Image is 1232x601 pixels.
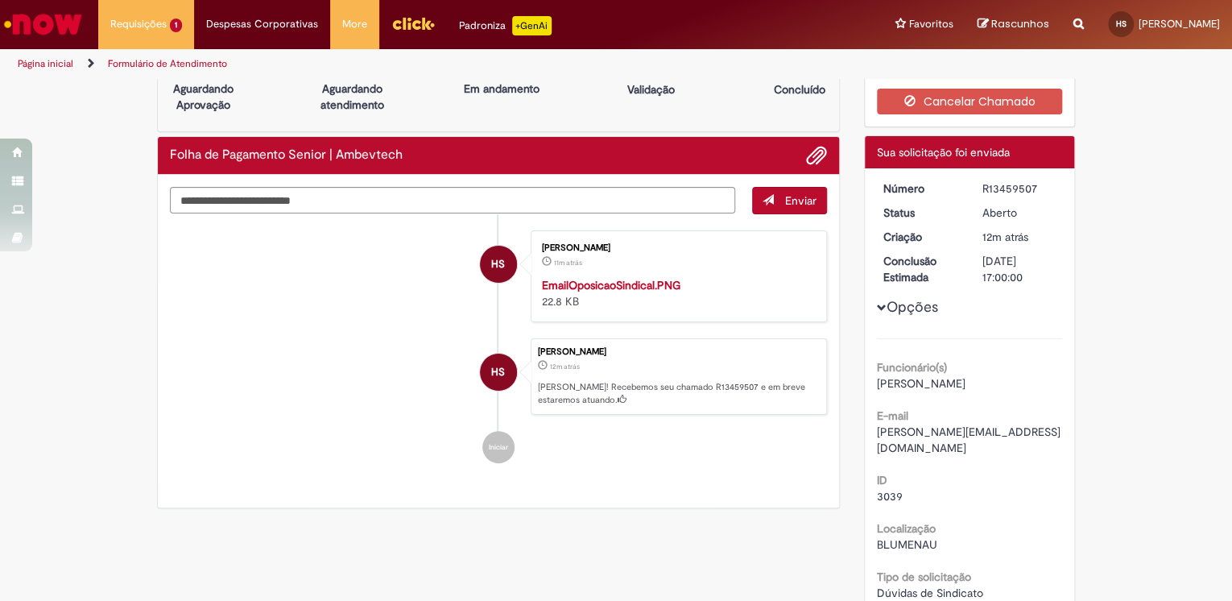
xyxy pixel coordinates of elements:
[877,376,965,391] span: [PERSON_NAME]
[982,230,1027,244] span: 12m atrás
[313,81,391,113] p: Aguardando atendimento
[542,243,810,253] div: [PERSON_NAME]
[391,11,435,35] img: click_logo_yellow_360x200.png
[877,145,1010,160] span: Sua solicitação foi enviada
[110,16,167,32] span: Requisições
[806,145,827,166] button: Adicionar anexos
[538,347,818,357] div: [PERSON_NAME]
[982,230,1027,244] time: 28/08/2025 17:20:28
[512,16,552,35] p: +GenAi
[877,521,936,536] b: Localização
[752,187,827,214] button: Enviar
[170,148,403,163] h2: Folha de Pagamento Senior | Ambevtech Histórico de tíquete
[1139,17,1220,31] span: [PERSON_NAME]
[464,81,540,97] p: Em andamento
[877,89,1063,114] button: Cancelar Chamado
[18,57,73,70] a: Página inicial
[774,81,825,97] p: Concluído
[626,81,674,97] p: Validação
[108,57,227,70] a: Formulário de Atendimento
[982,180,1056,197] div: R13459507
[871,180,970,197] dt: Número
[877,586,983,600] span: Dúvidas de Sindicato
[871,253,970,285] dt: Conclusão Estimada
[877,570,971,584] b: Tipo de solicitação
[550,362,580,371] time: 28/08/2025 17:20:28
[12,49,809,79] ul: Trilhas de página
[2,8,85,40] img: ServiceNow
[542,278,680,292] a: EmailOposicaoSindical.PNG
[877,425,1060,455] span: [PERSON_NAME][EMAIL_ADDRESS][DOMAIN_NAME]
[480,246,517,283] div: Hugo Ventura Da Silva
[877,489,903,504] span: 3039
[459,16,552,35] div: Padroniza
[170,19,182,32] span: 1
[871,205,970,221] dt: Status
[1116,19,1127,29] span: HS
[877,360,947,375] b: Funcionário(s)
[554,258,582,267] span: 11m atrás
[982,205,1056,221] div: Aberto
[538,381,818,406] p: [PERSON_NAME]! Recebemos seu chamado R13459507 e em breve estaremos atuando.
[785,193,817,208] span: Enviar
[871,229,970,245] dt: Criação
[554,258,582,267] time: 28/08/2025 17:21:41
[491,245,505,284] span: HS
[877,537,937,552] span: BLUMENAU
[909,16,953,32] span: Favoritos
[542,277,810,309] div: 22.8 KB
[170,338,827,416] li: Hugo Ventura Da Silva
[978,17,1049,32] a: Rascunhos
[550,362,580,371] span: 12m atrás
[206,16,318,32] span: Despesas Corporativas
[164,81,242,113] p: Aguardando Aprovação
[342,16,367,32] span: More
[170,214,827,480] ul: Histórico de tíquete
[480,354,517,391] div: Hugo Ventura Da Silva
[877,408,908,423] b: E-mail
[982,229,1056,245] div: 28/08/2025 17:20:28
[991,16,1049,31] span: Rascunhos
[982,253,1056,285] div: [DATE] 17:00:00
[877,473,887,487] b: ID
[491,353,505,392] span: HS
[170,187,735,214] textarea: Digite sua mensagem aqui...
